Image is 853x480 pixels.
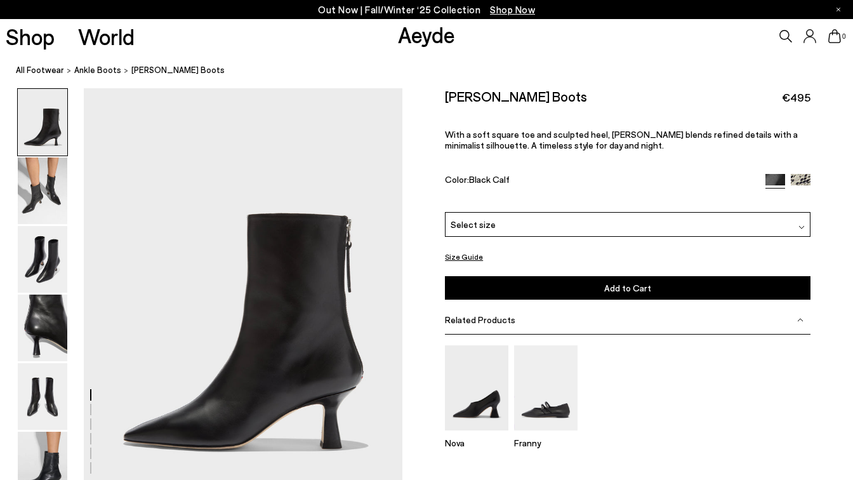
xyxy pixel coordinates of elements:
[445,437,508,448] p: Nova
[490,4,535,15] span: Navigate to /collections/new-in
[16,63,64,77] a: All Footwear
[445,345,508,430] img: Nova Regal Pumps
[797,317,803,323] img: svg%3E
[828,29,841,43] a: 0
[6,25,55,48] a: Shop
[469,174,510,185] span: Black Calf
[78,25,135,48] a: World
[445,129,798,150] span: With a soft square toe and sculpted heel, [PERSON_NAME] blends refined details with a minimalist ...
[798,224,805,230] img: svg%3E
[74,65,121,75] span: ankle boots
[445,88,587,104] h2: [PERSON_NAME] Boots
[514,437,578,448] p: Franny
[445,422,508,448] a: Nova Regal Pumps Nova
[131,63,225,77] span: [PERSON_NAME] Boots
[18,157,67,224] img: Elina Ankle Boots - Image 2
[445,276,810,300] button: Add to Cart
[74,63,121,77] a: ankle boots
[398,21,455,48] a: Aeyde
[445,314,515,325] span: Related Products
[18,295,67,361] img: Elina Ankle Boots - Image 4
[604,283,651,293] span: Add to Cart
[451,218,496,231] span: Select size
[445,249,483,265] button: Size Guide
[318,2,535,18] p: Out Now | Fall/Winter ‘25 Collection
[445,174,753,189] div: Color:
[514,422,578,448] a: Franny Double-Strap Flats Franny
[16,53,853,88] nav: breadcrumb
[514,345,578,430] img: Franny Double-Strap Flats
[18,89,67,156] img: Elina Ankle Boots - Image 1
[841,33,847,40] span: 0
[18,363,67,430] img: Elina Ankle Boots - Image 5
[18,226,67,293] img: Elina Ankle Boots - Image 3
[782,90,810,105] span: €495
